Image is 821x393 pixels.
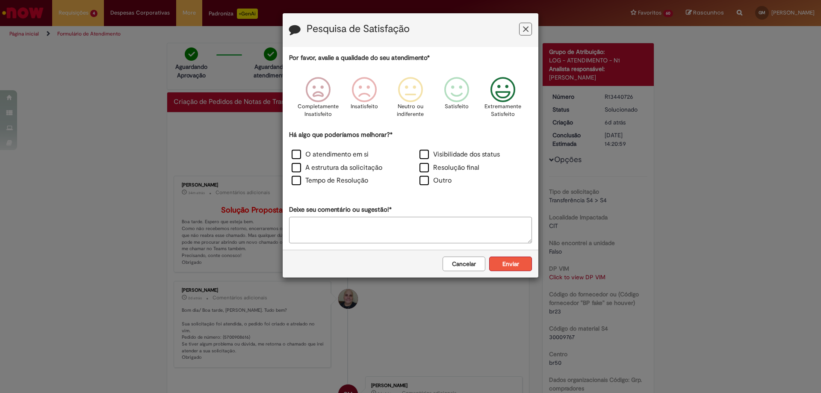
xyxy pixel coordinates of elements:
[289,130,532,188] div: Há algo que poderíamos melhorar?*
[489,257,532,271] button: Enviar
[435,71,478,129] div: Satisfeito
[389,71,432,129] div: Neutro ou indiferente
[289,205,392,214] label: Deixe seu comentário ou sugestão!*
[292,176,368,186] label: Tempo de Resolução
[445,103,469,111] p: Satisfeito
[419,150,500,160] label: Visibilidade dos status
[289,53,430,62] label: Por favor, avalie a qualidade do seu atendimento*
[443,257,485,271] button: Cancelar
[351,103,378,111] p: Insatisfeito
[343,71,386,129] div: Insatisfeito
[298,103,339,118] p: Completamente Insatisfeito
[307,24,410,35] label: Pesquisa de Satisfação
[395,103,426,118] p: Neutro ou indiferente
[292,163,382,173] label: A estrutura da solicitação
[419,163,479,173] label: Resolução final
[484,103,521,118] p: Extremamente Satisfeito
[419,176,452,186] label: Outro
[296,71,340,129] div: Completamente Insatisfeito
[292,150,369,160] label: O atendimento em si
[481,71,525,129] div: Extremamente Satisfeito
